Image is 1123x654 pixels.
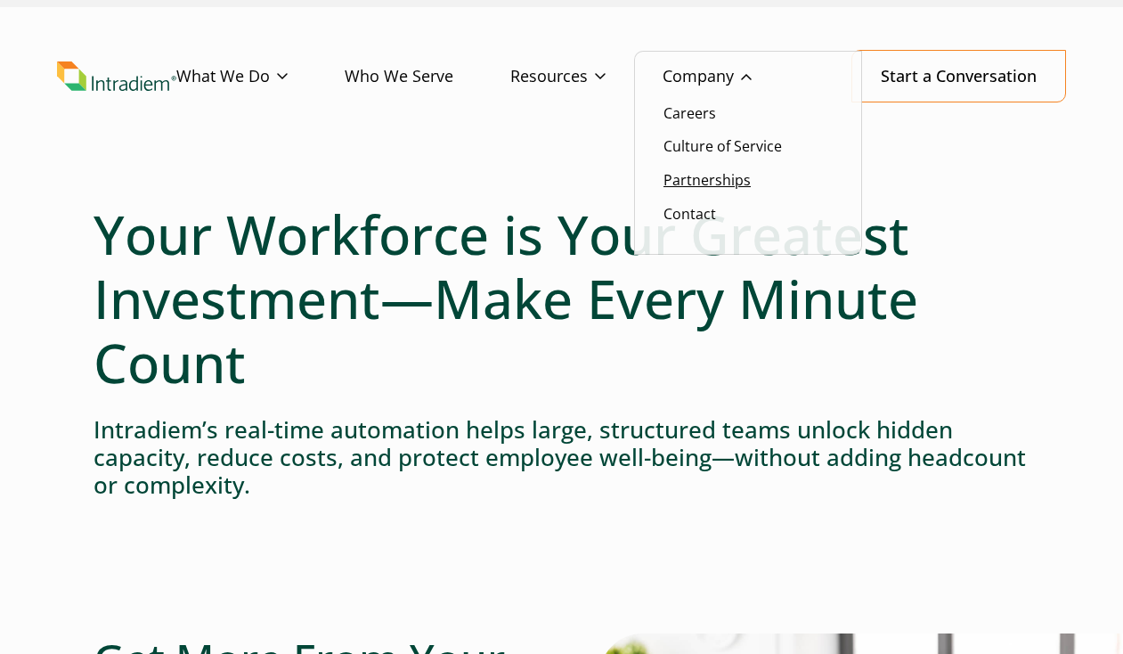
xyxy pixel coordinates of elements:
[851,50,1066,102] a: Start a Conversation
[663,136,782,156] a: Culture of Service
[663,51,809,102] a: Company
[57,61,176,91] a: Link to homepage of Intradiem
[510,51,663,102] a: Resources
[94,202,1029,395] h1: Your Workforce is Your Greatest Investment—Make Every Minute Count
[94,416,1029,500] h4: Intradiem’s real-time automation helps large, structured teams unlock hidden capacity, reduce cos...
[663,204,716,224] a: Contact
[57,61,176,91] img: Intradiem
[345,51,510,102] a: Who We Serve
[663,103,716,123] a: Careers
[663,170,751,190] a: Partnerships
[176,51,345,102] a: What We Do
